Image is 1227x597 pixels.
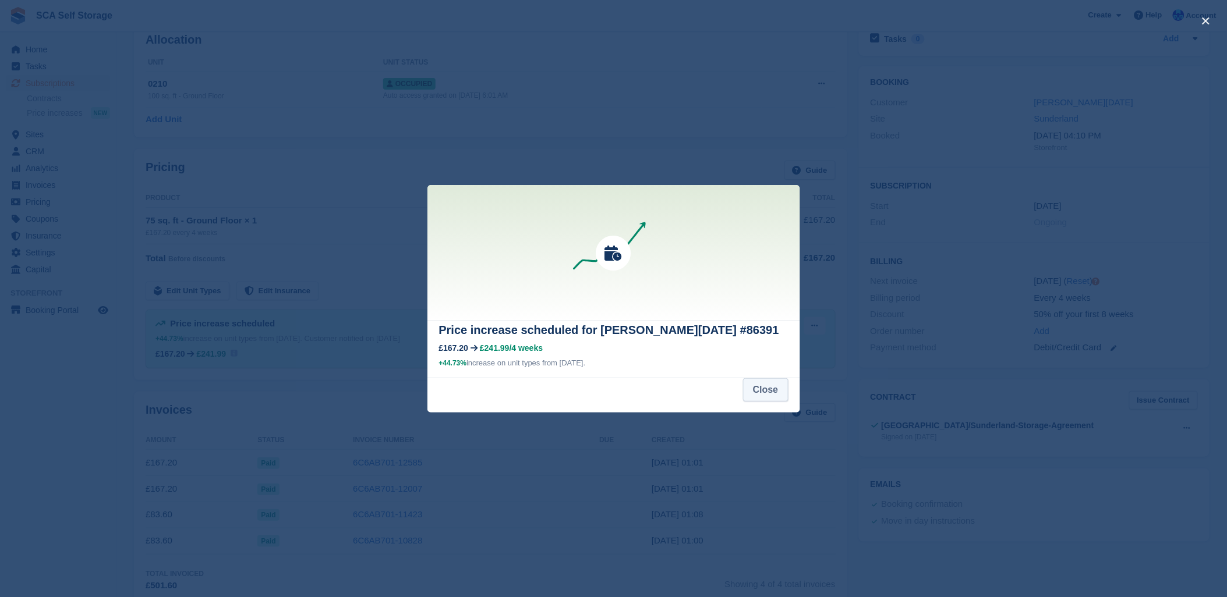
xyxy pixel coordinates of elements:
[510,343,543,353] span: /4 weeks
[1197,12,1215,30] button: close
[743,378,788,401] button: Close
[439,357,467,369] div: +44.73%
[439,321,788,339] h2: Price increase scheduled for [PERSON_NAME][DATE] #86391
[480,343,510,353] span: £241.99
[439,343,469,353] div: £167.20
[439,358,586,367] span: increase on unit types from [DATE].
